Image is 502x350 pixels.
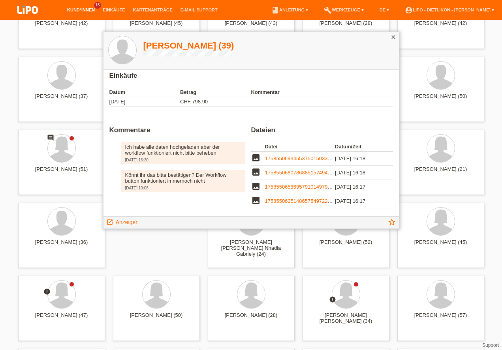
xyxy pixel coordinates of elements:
div: [PERSON_NAME] (42) [404,20,478,33]
td: [DATE] 16:17 [335,180,382,194]
a: star_border [387,219,396,228]
td: [DATE] 16:18 [335,152,382,166]
div: [PERSON_NAME] (28) [309,20,383,33]
div: Neuer Kommentar [47,134,54,142]
h2: Kommentare [109,126,245,138]
div: [PERSON_NAME] [PERSON_NAME] (34) [309,312,383,325]
th: Betrag [180,88,251,97]
div: Zurückgewiesen [43,288,51,296]
i: image [251,196,261,205]
h2: Dateien [251,126,393,138]
div: [DATE] 16:20 [125,158,241,162]
i: launch [106,219,113,226]
h2: Einkäufe [109,72,393,84]
i: account_circle [405,6,413,14]
div: [PERSON_NAME] (47) [24,312,99,325]
th: Kommentar [251,88,393,97]
span: Anzeigen [116,219,139,225]
div: [PERSON_NAME] (45) [119,20,194,33]
i: image [251,167,261,177]
div: Könnt ihr das bitte bestätigen? Der Workflow button funktioniert immernoch nicht [125,172,241,184]
div: [PERSON_NAME] (57) [404,312,478,325]
div: [PERSON_NAME] (52) [309,239,383,252]
span: 13 [94,2,101,9]
td: [DATE] 16:18 [335,166,382,180]
th: Datum/Zeit [335,142,382,152]
div: [PERSON_NAME] (50) [404,93,478,106]
a: 17585506807868851574940506776251.jpg [265,170,365,176]
div: [PERSON_NAME] (43) [214,20,288,33]
div: [PERSON_NAME] (37) [24,93,99,106]
a: LIPO pay [8,16,47,22]
a: Support [482,343,499,348]
div: [PERSON_NAME] (42) [24,20,99,33]
div: Ich habe alle daten hochgeladen aber der workflow funktioniert nicht bitte beheben [125,144,241,156]
i: image [251,182,261,191]
i: close [390,34,397,40]
div: [PERSON_NAME] (28) [214,312,288,325]
a: DE ▾ [376,7,393,12]
a: bookAnleitung ▾ [267,7,312,12]
div: [PERSON_NAME] (36) [24,239,99,252]
i: star_border [387,218,396,226]
i: build [324,6,332,14]
i: error [43,288,51,295]
a: E-Mail Support [177,7,222,12]
i: comment [47,134,54,141]
th: Datum [109,88,180,97]
div: [DATE] 10:06 [125,186,241,190]
div: [PERSON_NAME] (51) [24,166,99,179]
td: [DATE] 16:17 [335,194,382,208]
div: [PERSON_NAME] (45) [404,239,478,252]
i: image [251,153,261,163]
a: 1758550693455375015033293398980.jpg [265,155,362,161]
a: 1758550658695791014979079769831.jpg [265,184,362,190]
a: Kund*innen [63,7,99,12]
th: Datei [265,142,335,152]
td: CHF 798.90 [180,97,251,107]
div: [PERSON_NAME] (50) [119,312,194,325]
a: [PERSON_NAME] (39) [143,41,234,51]
div: [PERSON_NAME] (21) [404,166,478,179]
i: error [329,296,336,303]
div: Zurückgewiesen [329,296,336,304]
td: [DATE] [109,97,180,107]
a: account_circleLIPO - Dietlikon - [PERSON_NAME] ▾ [401,7,498,12]
a: launch Anzeigen [106,217,139,226]
a: Kartenanträge [129,7,177,12]
a: 17585506251486575497220185266895.jpg [265,198,365,204]
a: Einkäufe [99,7,129,12]
a: buildWerkzeuge ▾ [320,7,368,12]
div: [PERSON_NAME] [PERSON_NAME] Nhadia Gabriely (24) [214,239,288,253]
i: book [271,6,279,14]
